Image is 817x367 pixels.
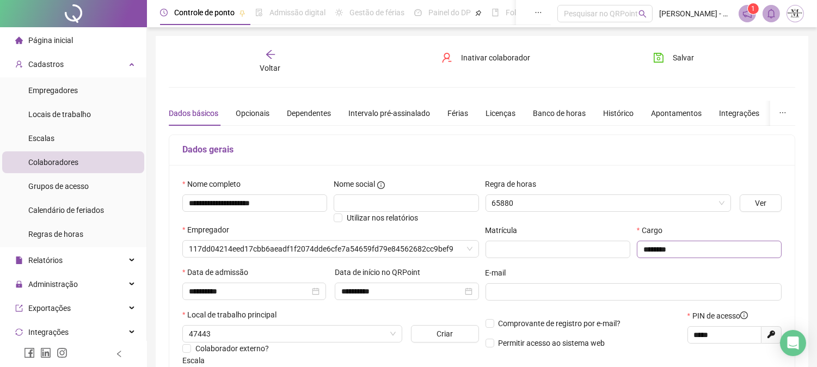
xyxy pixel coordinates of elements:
[335,266,427,278] label: Data de início no QRPoint
[347,213,418,222] span: Utilizar nos relatórios
[15,60,23,68] span: user-add
[603,107,634,119] div: Histórico
[486,178,544,190] label: Regra de horas
[28,304,71,313] span: Exportações
[377,181,385,189] span: info-circle
[28,60,64,69] span: Cadastros
[182,354,212,366] label: Escala
[28,110,91,119] span: Locais de trabalho
[780,330,806,356] div: Open Intercom Messenger
[28,36,73,45] span: Página inicial
[335,9,343,16] span: sun
[428,8,471,17] span: Painel do DP
[24,347,35,358] span: facebook
[15,280,23,288] span: lock
[57,347,67,358] span: instagram
[492,195,724,211] span: 65880
[239,10,245,16] span: pushpin
[719,107,759,119] div: Integrações
[748,3,759,14] sup: 1
[637,224,669,236] label: Cargo
[533,107,586,119] div: Banco de horas
[28,158,78,167] span: Colaboradores
[182,266,255,278] label: Data de admissão
[755,197,766,209] span: Ver
[182,178,248,190] label: Nome completo
[28,182,89,191] span: Grupos de acesso
[659,8,732,20] span: [PERSON_NAME] - TRANSMARTINS
[40,347,51,358] span: linkedin
[287,107,331,119] div: Dependentes
[189,326,396,342] span: 47443
[638,10,647,18] span: search
[535,9,542,16] span: ellipsis
[348,107,430,119] div: Intervalo pré-assinalado
[160,9,168,16] span: clock-circle
[441,52,452,63] span: user-delete
[169,107,218,119] div: Dados básicos
[645,49,702,66] button: Salvar
[486,267,513,279] label: E-mail
[486,224,525,236] label: Matrícula
[740,194,782,212] button: Ver
[770,101,795,126] button: ellipsis
[506,8,575,17] span: Folha de pagamento
[437,328,453,340] span: Criar
[115,350,123,358] span: left
[15,256,23,264] span: file
[447,107,468,119] div: Férias
[28,230,83,238] span: Regras de horas
[653,52,664,63] span: save
[174,8,235,17] span: Controle de ponto
[269,8,325,17] span: Admissão digital
[182,224,236,236] label: Empregador
[182,143,782,156] h5: Dados gerais
[499,339,605,347] span: Permitir acesso ao sistema web
[499,319,621,328] span: Comprovante de registro por e-mail?
[742,9,752,19] span: notification
[461,52,530,64] span: Inativar colaborador
[28,86,78,95] span: Empregadores
[411,325,478,342] button: Criar
[486,107,515,119] div: Licenças
[475,10,482,16] span: pushpin
[740,311,748,319] span: info-circle
[787,5,803,22] img: 67331
[779,109,787,117] span: ellipsis
[349,8,404,17] span: Gestão de férias
[189,241,472,257] span: 117dd04214eed17cbb6aeadf1f2074dde6cfe7a54659fd79e84562682cc9bef9
[28,280,78,289] span: Administração
[492,9,499,16] span: book
[15,304,23,312] span: export
[28,206,104,215] span: Calendário de feriados
[15,328,23,336] span: sync
[236,107,269,119] div: Opcionais
[334,178,375,190] span: Nome social
[651,107,702,119] div: Apontamentos
[195,344,269,353] span: Colaborador externo?
[260,64,281,72] span: Voltar
[692,310,748,322] span: PIN de acesso
[28,328,69,337] span: Integrações
[673,52,694,64] span: Salvar
[28,256,63,265] span: Relatórios
[255,9,263,16] span: file-done
[752,5,755,13] span: 1
[414,9,422,16] span: dashboard
[15,36,23,44] span: home
[182,309,284,321] label: Local de trabalho principal
[766,9,776,19] span: bell
[265,49,276,60] span: arrow-left
[433,49,538,66] button: Inativar colaborador
[28,134,54,143] span: Escalas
